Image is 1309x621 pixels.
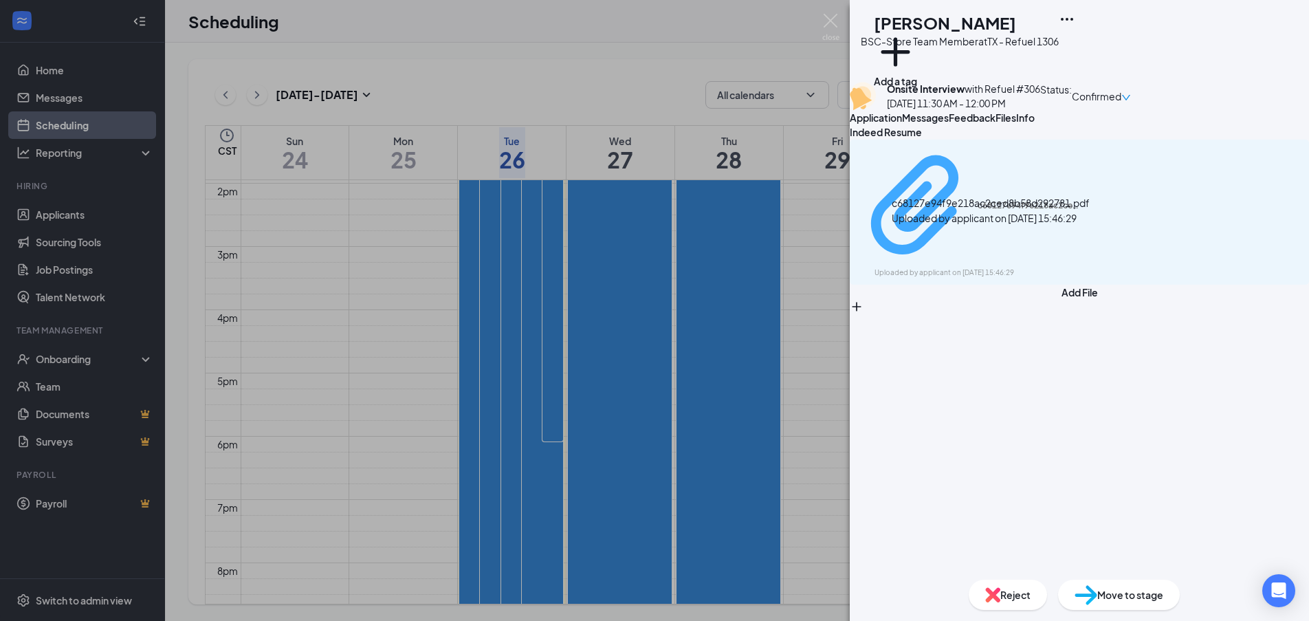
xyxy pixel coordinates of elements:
svg: Paperclip [858,146,978,265]
div: with Refuel #306 [887,82,1040,96]
div: C-Store Team Member at TX - Refuel 1306 [874,34,1059,48]
div: [DATE] 11:30 AM - 12:00 PM [887,96,1040,111]
span: Move to stage [1097,587,1163,602]
div: Indeed Resume [850,124,1309,140]
span: Feedback [949,111,995,124]
div: c68127e94f9e218ac2ced8b58d292781.pdf Uploaded by applicant on [DATE] 15:46:29 [892,195,1090,226]
span: Reject [1000,587,1031,602]
div: Open Intercom Messenger [1262,574,1295,607]
svg: Plus [874,30,917,74]
span: Confirmed [1072,89,1121,104]
button: PlusAdd a tag [874,30,917,89]
span: Messages [902,111,949,124]
svg: Plus [850,300,863,314]
b: Onsite Interview [887,83,965,95]
button: Add FilePlus [850,285,1309,314]
div: Status : [1040,82,1072,111]
h1: [PERSON_NAME] [874,11,1016,34]
a: Paperclipc68127e94f9e218ac2ced8b58d292781.pdfUploaded by applicant on [DATE] 15:46:29 [858,146,1081,279]
span: down [1121,93,1131,102]
div: Uploaded by applicant on [DATE] 15:46:29 [874,268,1081,279]
svg: Ellipses [1059,11,1075,28]
span: Info [1016,111,1035,124]
span: Application [850,111,902,124]
div: BS [861,34,874,49]
span: Files [995,111,1016,124]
